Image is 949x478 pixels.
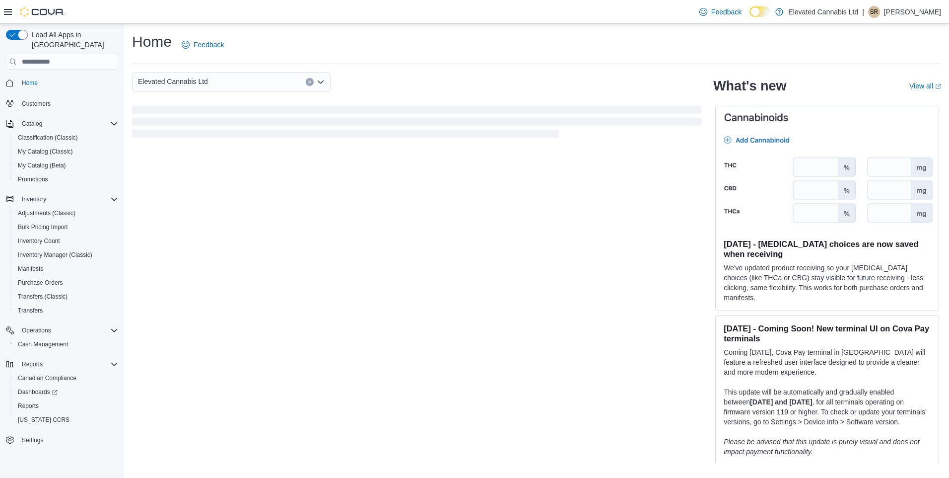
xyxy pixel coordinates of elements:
strong: [DATE] and [DATE] [750,398,812,406]
span: Classification (Classic) [18,134,78,142]
span: Operations [22,326,51,334]
button: Inventory [2,192,122,206]
a: Transfers (Classic) [14,291,71,303]
img: Cova [20,7,65,17]
a: View allExternal link [909,82,941,90]
span: Settings [18,434,118,446]
p: This update will be automatically and gradually enabled between , for all terminals operating on ... [724,387,931,427]
h2: What's new [713,78,786,94]
span: Home [18,77,118,89]
p: Elevated Cannabis Ltd [788,6,858,18]
a: Feedback [695,2,746,22]
span: Transfers (Classic) [18,293,68,301]
p: | [862,6,864,18]
a: Reports [14,400,43,412]
span: Canadian Compliance [18,374,76,382]
span: Purchase Orders [14,277,118,289]
a: [US_STATE] CCRS [14,414,73,426]
span: Purchase Orders [18,279,63,287]
span: Transfers (Classic) [14,291,118,303]
a: Inventory Count [14,235,64,247]
span: Catalog [22,120,42,128]
span: Inventory Manager (Classic) [18,251,92,259]
a: Dashboards [14,386,62,398]
span: My Catalog (Beta) [14,159,118,171]
span: Customers [22,100,51,108]
button: My Catalog (Beta) [10,159,122,172]
a: Transfers [14,305,47,317]
span: Inventory Count [14,235,118,247]
button: [US_STATE] CCRS [10,413,122,427]
span: Elevated Cannabis Ltd [138,76,208,87]
span: Dashboards [14,386,118,398]
a: Canadian Compliance [14,372,80,384]
a: Bulk Pricing Import [14,221,72,233]
span: SR [870,6,879,18]
button: Inventory [18,193,50,205]
span: Feedback [194,40,224,50]
a: Settings [18,434,47,446]
button: Canadian Compliance [10,371,122,385]
button: Reports [18,358,47,370]
span: My Catalog (Classic) [18,148,73,156]
span: Canadian Compliance [14,372,118,384]
span: Settings [22,436,43,444]
span: Inventory [22,195,46,203]
button: Transfers [10,304,122,318]
a: Cash Management [14,338,72,350]
button: Transfers (Classic) [10,290,122,304]
a: Home [18,77,42,89]
span: Classification (Classic) [14,132,118,144]
span: My Catalog (Beta) [18,161,66,169]
span: Bulk Pricing Import [18,223,68,231]
a: Customers [18,98,55,110]
span: Manifests [14,263,118,275]
button: Inventory Manager (Classic) [10,248,122,262]
button: Cash Management [10,337,122,351]
span: My Catalog (Classic) [14,146,118,158]
button: Promotions [10,172,122,186]
h3: [DATE] - [MEDICAL_DATA] choices are now saved when receiving [724,239,931,259]
input: Dark Mode [749,6,770,17]
button: Catalog [18,118,46,130]
button: Inventory Count [10,234,122,248]
span: Adjustments (Classic) [14,207,118,219]
span: Promotions [18,175,48,183]
span: Catalog [18,118,118,130]
span: Bulk Pricing Import [14,221,118,233]
button: Reports [2,357,122,371]
span: Loading [132,108,701,140]
button: Operations [18,324,55,336]
a: Dashboards [10,385,122,399]
span: Operations [18,324,118,336]
a: Feedback [178,35,228,55]
p: Coming [DATE], Cova Pay terminal in [GEOGRAPHIC_DATA] will feature a refreshed user interface des... [724,347,931,377]
p: We've updated product receiving so your [MEDICAL_DATA] choices (like THCa or CBG) stay visible fo... [724,263,931,303]
a: Inventory Manager (Classic) [14,249,96,261]
span: Transfers [14,305,118,317]
h3: [DATE] - Coming Soon! New terminal UI on Cova Pay terminals [724,323,931,343]
span: Inventory Count [18,237,60,245]
span: Reports [18,402,39,410]
span: Load All Apps in [GEOGRAPHIC_DATA] [28,30,118,50]
span: Promotions [14,173,118,185]
em: Please be advised that this update is purely visual and does not impact payment functionality. [724,438,920,456]
button: Purchase Orders [10,276,122,290]
h1: Home [132,32,172,52]
a: My Catalog (Beta) [14,159,70,171]
span: Manifests [18,265,43,273]
button: My Catalog (Classic) [10,145,122,159]
button: Operations [2,323,122,337]
svg: External link [935,83,941,89]
span: Adjustments (Classic) [18,209,75,217]
a: Adjustments (Classic) [14,207,79,219]
span: [US_STATE] CCRS [18,416,69,424]
button: Adjustments (Classic) [10,206,122,220]
span: Feedback [711,7,742,17]
button: Manifests [10,262,122,276]
span: Reports [18,358,118,370]
span: Dashboards [18,388,58,396]
span: Customers [18,97,118,109]
a: Classification (Classic) [14,132,82,144]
